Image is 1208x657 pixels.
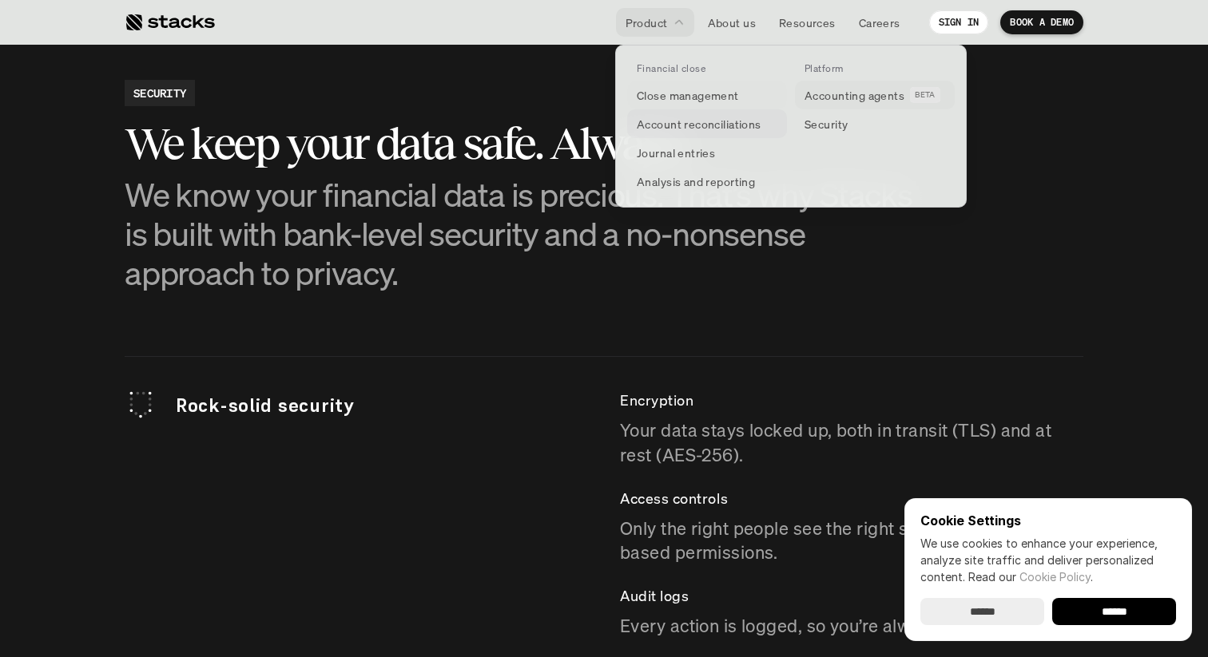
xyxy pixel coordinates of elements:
[627,138,787,167] a: Journal entries
[637,144,715,161] p: Journal entries
[779,14,836,31] p: Resources
[133,85,186,101] h2: SECURITY
[620,418,1083,468] p: Your data stays locked up, both in transit (TLS) and at rest (AES-256).
[627,109,787,138] a: Account reconciliations
[968,570,1093,584] span: Read our .
[805,116,848,133] p: Security
[620,516,1083,566] p: Only the right people see the right stuff, thanks to role-based permissions.
[939,17,980,28] p: SIGN IN
[1019,570,1091,584] a: Cookie Policy
[708,14,756,31] p: About us
[805,63,844,74] p: Platform
[637,87,739,104] p: Close management
[620,584,1083,608] p: Audit logs
[125,119,924,168] h3: We keep your data safe. Always.
[1000,10,1083,34] a: BOOK A DEMO
[795,81,955,109] a: Accounting agentsBETA
[769,8,845,37] a: Resources
[637,173,755,190] p: Analysis and reporting
[620,389,1083,412] p: Encryption
[620,487,1083,510] p: Access controls
[125,175,924,293] p: We know your financial data is precious. That’s why Stacks is built with bank-level security and ...
[176,392,588,419] p: Rock-solid security
[627,167,787,196] a: Analysis and reporting
[805,87,904,104] p: Accounting agents
[189,370,259,381] a: Privacy Policy
[795,109,955,138] a: Security
[627,81,787,109] a: Close management
[626,14,668,31] p: Product
[920,514,1176,527] p: Cookie Settings
[620,614,1083,639] p: Every action is logged, so you’re always in the know.
[637,116,761,133] p: Account reconciliations
[915,90,936,100] h2: BETA
[1010,17,1074,28] p: BOOK A DEMO
[920,535,1176,585] p: We use cookies to enhance your experience, analyze site traffic and deliver personalized content.
[698,8,765,37] a: About us
[929,10,989,34] a: SIGN IN
[859,14,900,31] p: Careers
[849,8,910,37] a: Careers
[637,63,705,74] p: Financial close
